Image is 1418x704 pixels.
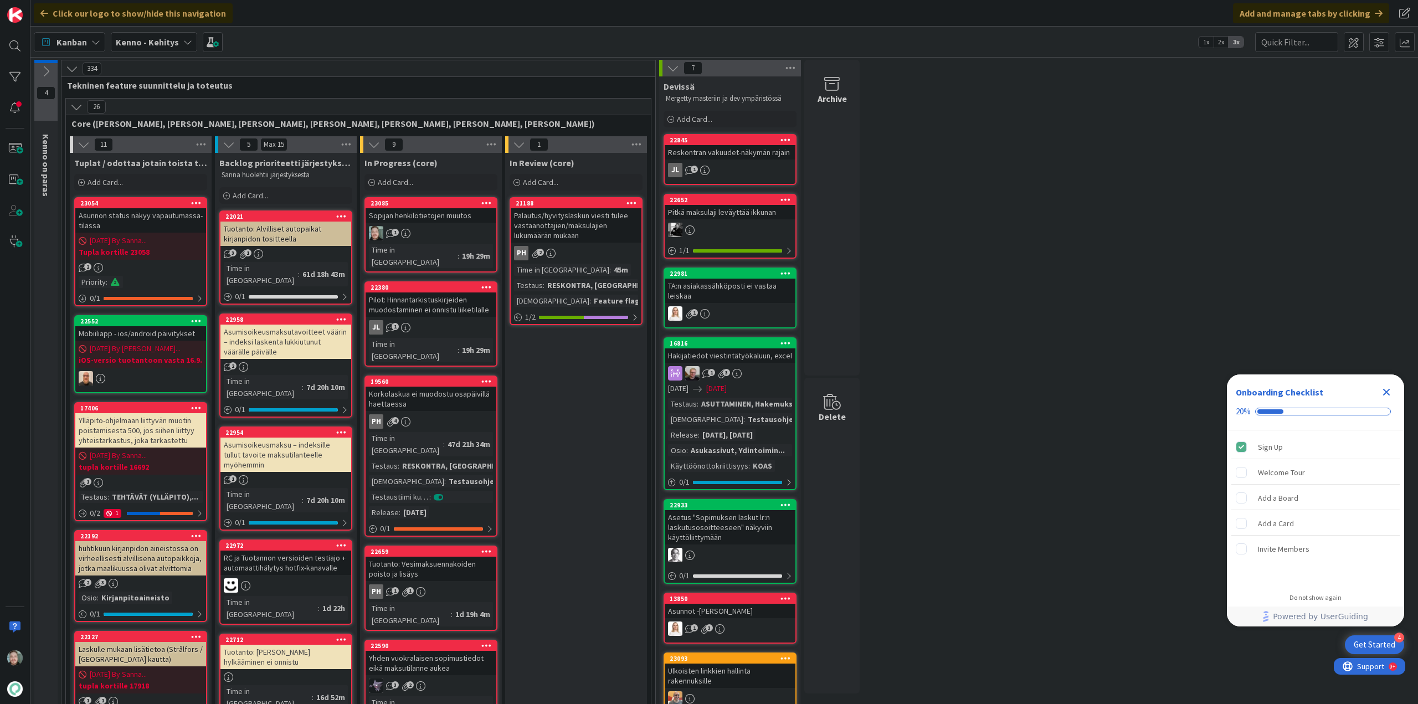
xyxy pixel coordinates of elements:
[220,541,351,575] div: 22972RC ja Tuotannon versioiden testiajo + automaattihälytys hotfix-kanavalle
[407,681,414,688] span: 2
[75,607,206,621] div: 0/1
[745,413,811,425] div: Testausohjeet...
[235,517,245,528] span: 0 / 1
[691,166,698,173] span: 1
[220,403,351,417] div: 0/1
[400,506,429,518] div: [DATE]
[225,636,351,644] div: 22712
[665,135,795,160] div: 22845Reskontran vakuudet-näkymän rajain
[364,376,497,537] a: 19560Korkolaskua ei muodostu osapäivillä haettaessaPHTime in [GEOGRAPHIC_DATA]:47d 21h 34mTestaus...
[1255,32,1338,52] input: Quick Filter...
[392,587,399,594] span: 1
[220,578,351,593] div: MH
[366,387,496,411] div: Korkolaskua ei muodostu osapäivillä haettaessa
[366,292,496,317] div: Pilot: Hinnantarkistuskirjeiden muodostaminen ei onnistu liiketilalle
[700,429,756,441] div: [DATE], [DATE]
[369,602,451,626] div: Time in [GEOGRAPHIC_DATA]
[79,246,203,258] b: Tupla kortille 23058
[74,315,207,393] a: 22552Mobiiliapp - ios/android päivitykset[DATE] By [PERSON_NAME]...iOS-versio tuotantoon vasta 16...
[75,642,206,666] div: Laskulle mukaan lisätietoa (Strålfors / [GEOGRAPHIC_DATA] kautta)
[679,245,690,256] span: 1 / 1
[698,398,804,410] div: ASUTTAMINEN, Hakemukset
[371,548,496,556] div: 22659
[224,488,302,512] div: Time in [GEOGRAPHIC_DATA]
[392,323,399,330] span: 1
[511,246,641,260] div: PH
[75,316,206,326] div: 22552
[75,531,206,541] div: 22192
[79,371,93,386] img: MK
[366,547,496,557] div: 22659
[691,309,698,316] span: 1
[664,337,797,490] a: 16816Hakijatiedot viestintätyökaluun, excelJH[DATE][DATE]Testaus:ASUTTAMINEN, Hakemukset[DEMOGRAP...
[589,295,591,307] span: :
[99,592,172,604] div: Kirjanpitoaineisto
[665,621,795,636] div: SL
[369,475,444,487] div: [DEMOGRAPHIC_DATA]
[706,624,713,631] span: 3
[446,475,512,487] div: Testausohjeet...
[378,177,413,187] span: Add Card...
[80,317,206,325] div: 22552
[371,642,496,650] div: 22590
[453,608,493,620] div: 1d 19h 4m
[451,608,453,620] span: :
[80,633,206,641] div: 22127
[665,279,795,303] div: TA:n asiakassähköposti ei vastaa leiskaa
[670,655,795,662] div: 23093
[445,438,493,450] div: 47d 21h 34m
[1231,460,1400,485] div: Welcome Tour is incomplete.
[399,506,400,518] span: :
[1232,607,1399,626] a: Powered by UserGuiding
[611,264,631,276] div: 45m
[75,316,206,341] div: 22552Mobiiliapp - ios/android päivitykset
[591,295,643,307] div: Feature flag
[665,306,795,321] div: SL
[1289,593,1342,602] div: Do not show again
[90,235,147,246] span: [DATE] By Sanna...
[743,413,745,425] span: :
[543,279,544,291] span: :
[75,371,206,386] div: MK
[665,205,795,219] div: Pitkä maksulaji leväyttää ikkunan
[371,378,496,386] div: 19560
[1227,374,1404,626] div: Checklist Container
[366,557,496,581] div: Tuotanto: Vesimaksuennakoiden poisto ja lisäys
[407,587,414,594] span: 1
[79,276,106,288] div: Priority
[1258,517,1294,530] div: Add a Card
[366,320,496,335] div: JL
[1236,386,1323,399] div: Onboarding Checklist
[7,650,23,666] img: VP
[369,491,429,503] div: Testaustiimi kurkkaa
[679,476,690,488] span: 0 / 1
[75,208,206,233] div: Asunnon status näkyy vapautumassa-tilassa
[371,284,496,291] div: 22380
[514,264,609,276] div: Time in [GEOGRAPHIC_DATA]
[668,306,682,321] img: SL
[544,279,672,291] div: RESKONTRA, [GEOGRAPHIC_DATA]
[665,510,795,544] div: Asetus "Sopimuksen laskut lr:n laskutusosoitteeseen" näkyviin käyttöliittymään
[698,429,700,441] span: :
[220,315,351,325] div: 22958
[665,269,795,303] div: 22981TA:n asiakassähköposti ei vastaa leiskaa
[458,250,459,262] span: :
[366,584,496,599] div: PH
[668,163,682,177] div: JL
[668,548,682,562] img: PH
[7,7,23,23] img: Visit kanbanzone.com
[23,2,50,15] span: Support
[665,366,795,381] div: JH
[665,348,795,363] div: Hakijatiedot viestintätyökaluun, excel
[235,291,245,302] span: 0 / 1
[665,195,795,205] div: 22652
[691,624,698,631] span: 1
[7,681,23,697] img: avatar
[75,403,206,413] div: 17406
[665,244,795,258] div: 1/1
[225,316,351,323] div: 22958
[302,494,304,506] span: :
[369,226,383,240] img: VP
[229,249,237,256] span: 3
[90,343,181,354] span: [DATE] By [PERSON_NAME]...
